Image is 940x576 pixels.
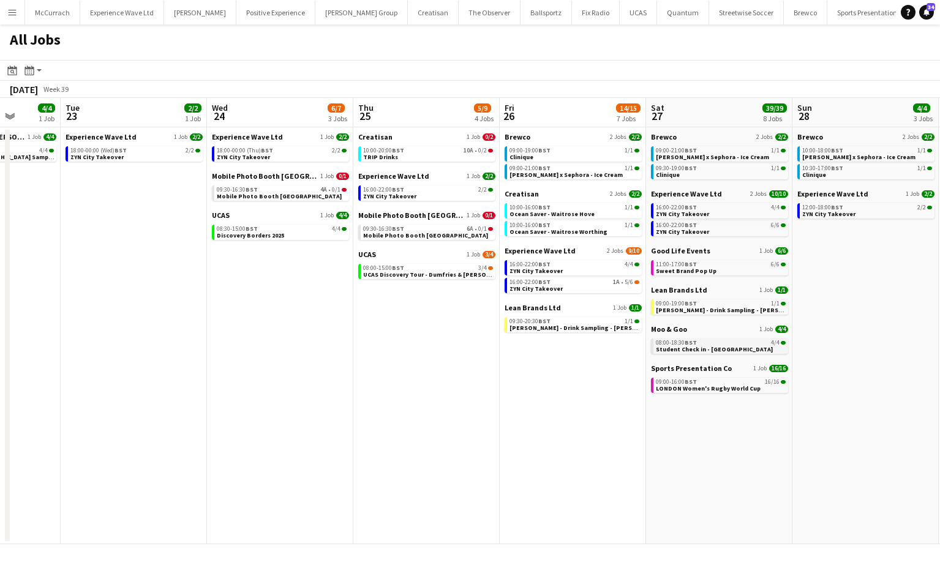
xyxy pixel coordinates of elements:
button: Ballsportz [521,1,572,24]
a: 16:00-22:00BST4/4ZYN City Takeover [509,260,639,274]
span: BST [538,164,551,172]
a: 09:00-16:00BST16/16LONDON Women's Rugby World Cup [656,378,786,392]
a: Mobile Photo Booth [GEOGRAPHIC_DATA]1 Job0/1 [212,171,349,181]
span: 1 Job [759,286,773,294]
span: Clinique [802,171,826,179]
span: 4/4 [49,149,54,152]
div: Lean Brands Ltd1 Job1/109:30-20:30BST1/1[PERSON_NAME] - Drink Sampling - [PERSON_NAME] [505,303,642,335]
div: • [217,187,347,193]
span: BST [392,185,404,193]
div: Brewco2 Jobs2/209:00-21:00BST1/1[PERSON_NAME] x Sephora - Ice Cream09:30-19:00BST1/1Clinique [651,132,788,189]
span: 09:00-21:00 [509,165,551,171]
span: Mobile Photo Booth UK [358,211,464,220]
a: 09:00-21:00BST1/1[PERSON_NAME] x Sephora - Ice Cream [509,164,639,178]
span: 0/2 [488,149,493,152]
span: ZYN City Takeover [70,153,124,161]
span: 1/1 [771,165,780,171]
span: Estée Lauder x Sephora - Ice Cream [509,171,623,179]
button: Brewco [784,1,827,24]
span: 09:00-19:00 [509,148,551,154]
div: Experience Wave Ltd1 Job2/218:00-00:00 (Thu)BST2/2ZYN City Takeover [212,132,349,171]
span: 2 Jobs [750,190,767,198]
span: 1 Job [906,190,919,198]
span: 2 Jobs [610,133,626,141]
span: 1/1 [927,149,932,152]
a: Experience Wave Ltd1 Job2/2 [358,171,495,181]
span: UCAS [212,211,230,220]
a: UCAS1 Job4/4 [212,211,349,220]
a: 10:00-16:00BST1/1Ocean Saver - Waitrose Hove [509,203,639,217]
span: 0/1 [332,187,340,193]
span: Mobile Photo Booth UK [212,171,318,181]
span: 1 Job [320,173,334,180]
span: 9/10 [626,247,642,255]
a: 09:30-19:00BST1/1Clinique [656,164,786,178]
span: 24 [210,109,228,123]
span: 10:00-16:00 [509,222,551,228]
div: 3 Jobs [914,114,933,123]
a: 10:30-17:00BST1/1Clinique [802,164,932,178]
button: Sports Presentation Co [827,1,917,24]
span: 2/2 [922,133,934,141]
div: Experience Wave Ltd1 Job2/218:00-00:00 (Wed)BST2/2ZYN City Takeover [66,132,203,164]
span: 1/1 [781,149,786,152]
span: 1/1 [781,166,786,170]
span: 2 Jobs [903,133,919,141]
span: Experience Wave Ltd [505,246,576,255]
a: 09:30-20:30BST1/1[PERSON_NAME] - Drink Sampling - [PERSON_NAME] [509,317,639,331]
div: Experience Wave Ltd2 Jobs9/1016:00-22:00BST4/4ZYN City Takeover16:00-22:00BST1A•5/6ZYN City Takeover [505,246,642,303]
span: 2/2 [190,133,203,141]
span: 18:00-00:00 (Thu) [217,148,273,154]
span: 0/2 [478,148,487,154]
a: 09:30-16:30BST4A•0/1Mobile Photo Booth [GEOGRAPHIC_DATA] [217,185,347,200]
span: Brewco [651,132,677,141]
span: BST [831,164,843,172]
span: 4A [320,187,327,193]
span: 1 Job [759,326,773,333]
span: 2/2 [483,173,495,180]
span: BST [685,146,697,154]
span: BST [392,264,404,272]
div: Brewco2 Jobs2/209:00-19:00BST1/1Clinique09:00-21:00BST1/1[PERSON_NAME] x Sephora - Ice Cream [505,132,642,189]
span: BST [392,225,404,233]
button: Fix Radio [572,1,620,24]
div: • [363,148,493,154]
span: 1 Job [320,212,334,219]
span: 2 Jobs [610,190,626,198]
span: 09:30-16:30 [363,226,404,232]
a: Sports Presentation Co1 Job16/16 [651,364,788,373]
div: Sports Presentation Co1 Job16/1609:00-16:00BST16/16LONDON Women's Rugby World Cup [651,364,788,395]
a: UCAS1 Job3/4 [358,250,495,259]
span: BST [538,260,551,268]
span: 1/1 [625,318,633,324]
span: 09:30-20:30 [509,318,551,324]
span: 16:00-22:00 [656,204,697,211]
span: BST [685,338,697,346]
div: • [363,226,493,232]
span: BST [538,317,551,325]
span: Student Check in - BATH [656,345,773,353]
span: BST [538,203,551,211]
span: Fri [505,102,514,113]
span: 2/2 [184,103,201,113]
span: 6/6 [771,222,780,228]
span: 6/6 [775,247,788,255]
a: 34 [919,5,934,20]
a: 12:00-18:00BST2/2ZYN City Takeover [802,203,932,217]
span: Ruben Spritz - Drink Sampling - Costco Croydon [656,306,809,314]
span: 16/16 [769,365,788,372]
span: 5/9 [474,103,491,113]
div: 1 Job [185,114,201,123]
div: Mobile Photo Booth [GEOGRAPHIC_DATA]1 Job0/109:30-16:30BST6A•0/1Mobile Photo Booth [GEOGRAPHIC_DATA] [358,211,495,250]
span: 6A [467,226,473,232]
div: UCAS1 Job4/408:30-15:00BST4/4Discovery Borders 2025 [212,211,349,242]
button: McCurrach [25,1,80,24]
span: 4/4 [336,212,349,219]
a: 11:00-17:00BST6/6Sweet Brand Pop Up [656,260,786,274]
div: Brewco2 Jobs2/210:00-18:00BST1/1[PERSON_NAME] x Sephora - Ice Cream10:30-17:00BST1/1Clinique [797,132,934,189]
button: [PERSON_NAME] Group [315,1,408,24]
a: 18:00-00:00 (Wed)BST2/2ZYN City Takeover [70,146,200,160]
span: BST [685,299,697,307]
span: 4/4 [775,326,788,333]
span: 4/4 [771,204,780,211]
